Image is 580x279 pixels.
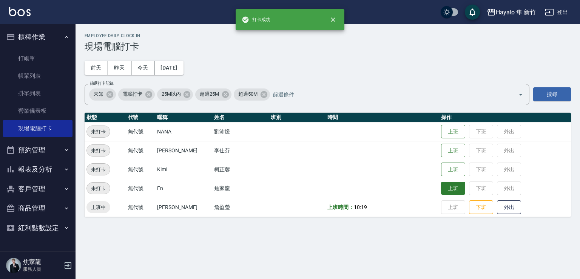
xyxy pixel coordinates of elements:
button: Open [515,88,527,101]
td: 焦家龍 [212,179,269,198]
button: 櫃檯作業 [3,27,72,47]
button: close [325,11,341,28]
span: 10:19 [354,204,367,210]
button: 上班 [441,182,465,195]
button: 商品管理 [3,198,72,218]
img: Person [6,258,21,273]
button: 外出 [497,200,521,214]
img: Logo [9,7,31,16]
button: save [465,5,480,20]
button: 下班 [469,200,493,214]
td: 無代號 [126,198,156,217]
th: 班別 [269,113,325,122]
td: En [155,179,212,198]
span: 超過25M [195,90,224,98]
div: 未知 [89,88,116,101]
span: 未知 [89,90,108,98]
button: 搜尋 [533,87,571,101]
div: 25M以內 [157,88,193,101]
span: 未打卡 [87,184,110,192]
span: 未打卡 [87,166,110,174]
td: 無代號 [126,141,156,160]
div: 超過50M [234,88,270,101]
button: 預約管理 [3,140,72,160]
th: 狀態 [85,113,126,122]
td: 無代號 [126,179,156,198]
a: 帳單列表 [3,67,72,85]
div: 超過25M [195,88,231,101]
td: [PERSON_NAME] [155,141,212,160]
label: 篩選打卡記錄 [90,81,114,86]
a: 打帳單 [3,50,72,67]
th: 代號 [126,113,156,122]
td: 詹盈瑩 [212,198,269,217]
button: 前天 [85,61,108,75]
h5: 焦家龍 [23,258,62,266]
b: 上班時間： [327,204,354,210]
span: 未打卡 [87,128,110,136]
a: 掛單列表 [3,85,72,102]
button: 登出 [542,5,571,19]
td: 柯芷蓉 [212,160,269,179]
div: 電腦打卡 [118,88,155,101]
button: 上班 [441,144,465,158]
th: 姓名 [212,113,269,122]
td: Kimi [155,160,212,179]
span: 25M以內 [157,90,185,98]
div: Hayato 隼 新竹 [496,8,536,17]
td: 無代號 [126,122,156,141]
button: 昨天 [108,61,131,75]
span: 未打卡 [87,147,110,155]
span: 超過50M [234,90,262,98]
input: 篩選條件 [271,88,505,101]
th: 時間 [325,113,439,122]
button: 上班 [441,163,465,177]
td: 無代號 [126,160,156,179]
button: 紅利點數設定 [3,218,72,238]
th: 操作 [439,113,571,122]
span: 電腦打卡 [118,90,147,98]
button: Hayato 隼 新竹 [484,5,539,20]
button: 報表及分析 [3,160,72,179]
span: 上班中 [86,203,110,211]
button: 今天 [131,61,155,75]
a: 營業儀表板 [3,102,72,119]
span: 打卡成功 [242,16,270,23]
button: 客戶管理 [3,179,72,199]
h2: Employee Daily Clock In [85,33,571,38]
td: NANA [155,122,212,141]
td: [PERSON_NAME] [155,198,212,217]
a: 現場電腦打卡 [3,120,72,137]
td: 劉沛煖 [212,122,269,141]
td: 李仕芬 [212,141,269,160]
button: 上班 [441,125,465,139]
button: [DATE] [154,61,183,75]
p: 服務人員 [23,266,62,273]
h3: 現場電腦打卡 [85,41,571,52]
th: 暱稱 [155,113,212,122]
